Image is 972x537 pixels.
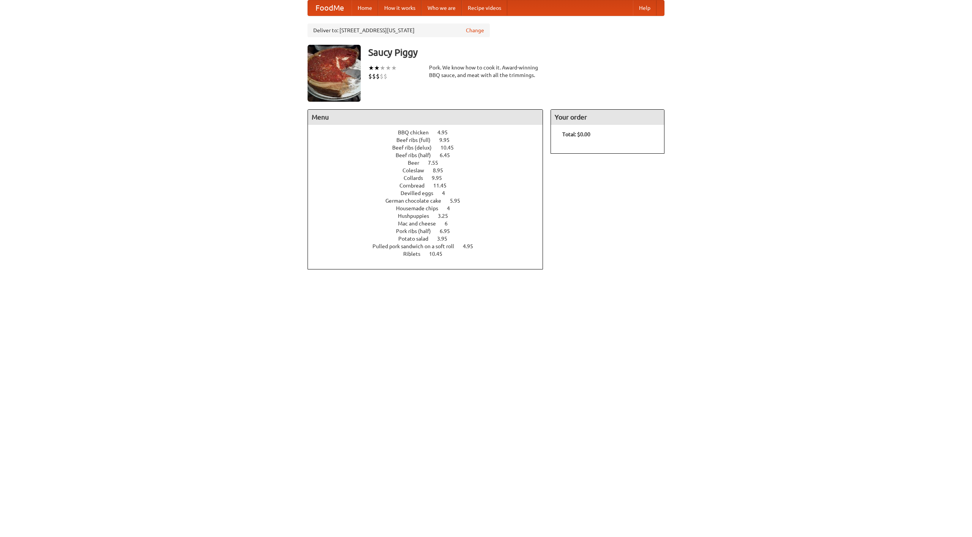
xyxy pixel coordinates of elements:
span: Riblets [403,251,428,257]
a: Housemade chips 4 [396,205,464,211]
li: ★ [385,64,391,72]
li: $ [368,72,372,80]
span: Devilled eggs [401,190,441,196]
span: Pork ribs (half) [396,228,439,234]
span: 11.45 [433,183,454,189]
a: Home [352,0,378,16]
a: Change [466,27,484,34]
span: 10.45 [429,251,450,257]
li: ★ [368,64,374,72]
a: Potato salad 3.95 [398,236,461,242]
div: Deliver to: [STREET_ADDRESS][US_STATE] [308,24,490,37]
span: 10.45 [440,145,461,151]
a: Who we are [421,0,462,16]
a: Cornbread 11.45 [399,183,461,189]
span: Mac and cheese [398,220,443,227]
li: $ [372,72,376,80]
span: Cornbread [399,183,432,189]
a: Beef ribs (half) 6.45 [396,152,464,158]
span: 4 [442,190,453,196]
span: 9.95 [439,137,457,143]
span: Beef ribs (full) [396,137,438,143]
span: 4.95 [463,243,481,249]
span: Pulled pork sandwich on a soft roll [372,243,462,249]
a: Mac and cheese 6 [398,220,462,227]
span: 7.55 [428,160,446,166]
span: Potato salad [398,236,436,242]
span: Beer [408,160,427,166]
li: ★ [380,64,385,72]
a: Beef ribs (full) 9.95 [396,137,464,143]
b: Total: $0.00 [562,131,590,137]
a: Beef ribs (delux) 10.45 [392,145,468,151]
span: Beef ribs (delux) [392,145,439,151]
span: 5.95 [450,198,468,204]
a: How it works [378,0,421,16]
li: ★ [391,64,397,72]
span: 8.95 [433,167,451,173]
a: BBQ chicken 4.95 [398,129,462,135]
a: Collards 9.95 [404,175,456,181]
a: Hushpuppies 3.25 [398,213,462,219]
span: 3.25 [438,213,456,219]
li: $ [383,72,387,80]
a: Recipe videos [462,0,507,16]
span: Hushpuppies [398,213,437,219]
span: 9.95 [432,175,450,181]
span: Collards [404,175,431,181]
span: 4 [447,205,458,211]
span: Housemade chips [396,205,446,211]
a: Coleslaw 8.95 [402,167,457,173]
span: 6.95 [440,228,458,234]
a: Riblets 10.45 [403,251,456,257]
span: German chocolate cake [385,198,449,204]
span: 3.95 [437,236,455,242]
span: Coleslaw [402,167,432,173]
img: angular.jpg [308,45,361,102]
li: $ [380,72,383,80]
a: Help [633,0,656,16]
span: 4.95 [437,129,455,135]
li: ★ [374,64,380,72]
a: Pulled pork sandwich on a soft roll 4.95 [372,243,487,249]
span: BBQ chicken [398,129,436,135]
span: Beef ribs (half) [396,152,439,158]
h4: Your order [551,110,664,125]
a: German chocolate cake 5.95 [385,198,474,204]
a: Beer 7.55 [408,160,452,166]
div: Pork. We know how to cook it. Award-winning BBQ sauce, and meat with all the trimmings. [429,64,543,79]
a: Devilled eggs 4 [401,190,459,196]
span: 6 [445,220,455,227]
a: Pork ribs (half) 6.95 [396,228,464,234]
h4: Menu [308,110,543,125]
li: $ [376,72,380,80]
h3: Saucy Piggy [368,45,664,60]
a: FoodMe [308,0,352,16]
span: 6.45 [440,152,458,158]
